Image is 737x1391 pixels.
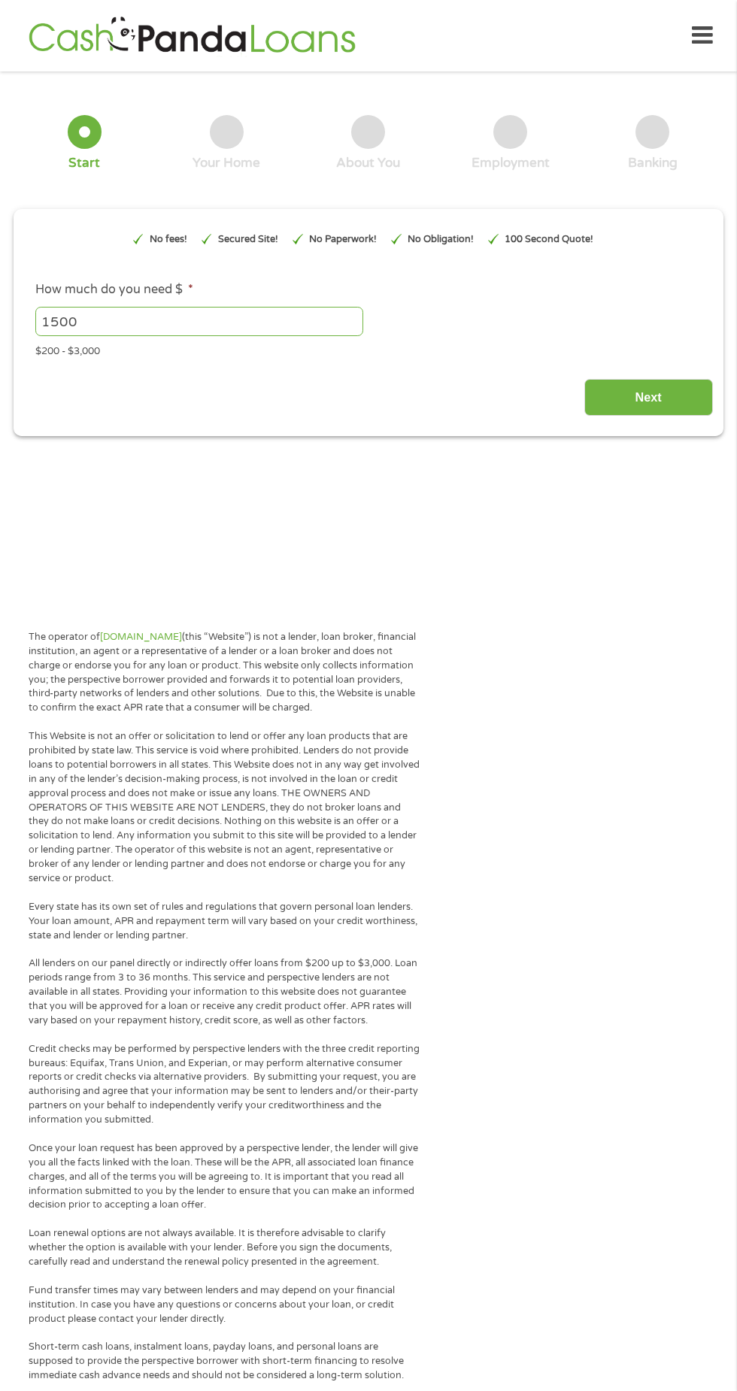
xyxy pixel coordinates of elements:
p: Short-term cash loans, instalment loans, payday loans, and personal loans are supposed to provide... [29,1340,420,1383]
p: No fees! [150,232,187,247]
p: All lenders on our panel directly or indirectly offer loans from $200 up to $3,000. Loan periods ... [29,956,420,1027]
div: Your Home [193,155,260,171]
p: This Website is not an offer or solicitation to lend or offer any loan products that are prohibit... [29,729,420,886]
div: $200 - $3,000 [35,338,702,359]
div: Banking [628,155,678,171]
p: The operator of (this “Website”) is not a lender, loan broker, financial institution, an agent or... [29,630,420,715]
div: Employment [472,155,550,171]
div: About You [336,155,400,171]
img: GetLoanNow Logo [24,14,359,57]
div: Start [68,155,100,171]
p: Fund transfer times may vary between lenders and may depend on your financial institution. In cas... [29,1283,420,1326]
input: Next [584,379,713,416]
p: No Obligation! [408,232,474,247]
p: Once your loan request has been approved by a perspective lender, the lender will give you all th... [29,1141,420,1212]
p: Secured Site! [218,232,278,247]
p: Credit checks may be performed by perspective lenders with the three credit reporting bureaus: Eq... [29,1042,420,1127]
p: No Paperwork! [309,232,377,247]
a: [DOMAIN_NAME] [100,631,182,643]
p: 100 Second Quote! [505,232,593,247]
label: How much do you need $ [35,282,193,298]
p: Loan renewal options are not always available. It is therefore advisable to clarify whether the o... [29,1226,420,1269]
p: Every state has its own set of rules and regulations that govern personal loan lenders. Your loan... [29,900,420,943]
